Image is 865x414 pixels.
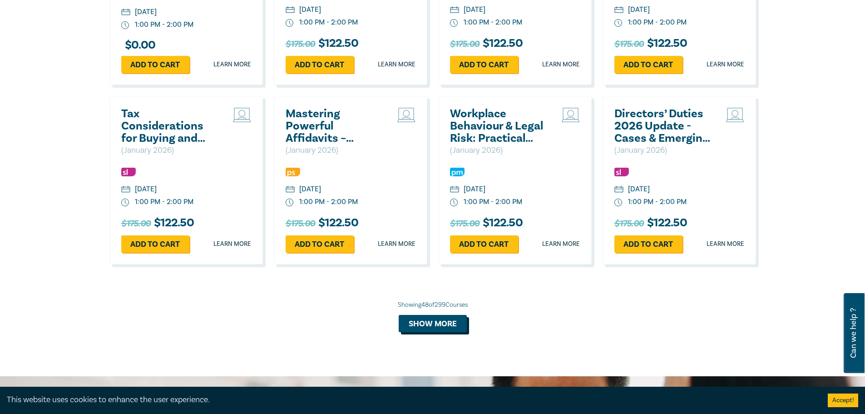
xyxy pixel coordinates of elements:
[450,37,523,51] h3: $ 122.50
[121,216,194,231] h3: $ 122.50
[707,60,744,69] a: Learn more
[450,19,458,27] img: watch
[450,168,465,176] img: Practice Management & Business Skills
[628,5,650,15] div: [DATE]
[628,184,650,195] div: [DATE]
[614,19,623,27] img: watch
[450,186,459,194] img: calendar
[614,6,623,15] img: calendar
[299,17,358,28] div: 1:00 PM - 2:00 PM
[464,5,485,15] div: [DATE]
[109,300,756,309] div: Showing 48 of 299 Courses
[828,394,858,407] button: Accept cookies
[286,37,358,51] h3: $ 122.50
[135,20,193,30] div: 1:00 PM - 2:00 PM
[135,7,157,17] div: [DATE]
[614,56,682,73] a: Add to cart
[450,216,479,231] span: $175.00
[299,197,358,207] div: 1:00 PM - 2:00 PM
[450,37,479,51] span: $175.00
[121,56,189,73] a: Add to cart
[135,197,193,207] div: 1:00 PM - 2:00 PM
[121,235,189,253] a: Add to cart
[286,145,383,156] p: ( January 2026 )
[121,199,129,207] img: watch
[450,145,548,156] p: ( January 2026 )
[450,235,518,253] a: Add to cart
[562,108,580,122] img: Live Stream
[233,108,251,122] img: Live Stream
[286,168,300,176] img: Professional Skills
[849,299,858,368] span: Can we help ?
[213,239,251,249] a: Learn more
[286,235,354,253] a: Add to cart
[614,37,644,51] span: $175.00
[614,235,682,253] a: Add to cart
[286,6,295,15] img: calendar
[614,145,712,156] p: ( January 2026 )
[286,108,383,145] a: Mastering Powerful Affidavits – Drafting Skills & Case Update
[213,60,251,69] a: Learn more
[378,60,415,69] a: Learn more
[397,108,415,122] img: Live Stream
[628,17,687,28] div: 1:00 PM - 2:00 PM
[286,37,315,51] span: $175.00
[614,216,687,231] h3: $ 122.50
[614,168,629,176] img: Substantive Law
[378,239,415,249] a: Learn more
[121,145,219,156] p: ( January 2026 )
[121,21,129,30] img: watch
[464,197,522,207] div: 1:00 PM - 2:00 PM
[399,315,467,332] button: Show more
[450,199,458,207] img: watch
[286,186,295,194] img: calendar
[542,239,580,249] a: Learn more
[286,216,315,231] span: $175.00
[614,199,623,207] img: watch
[299,5,321,15] div: [DATE]
[286,199,294,207] img: watch
[614,37,687,51] h3: $ 122.50
[121,39,156,51] h3: $ 0.00
[450,108,548,145] a: Workplace Behaviour & Legal Risk: Practical Guidance for 2026
[614,216,644,231] span: $175.00
[286,19,294,27] img: watch
[286,216,358,231] h3: $ 122.50
[121,216,151,231] span: $175.00
[450,216,523,231] h3: $ 122.50
[121,168,136,176] img: Substantive Law
[614,186,623,194] img: calendar
[121,9,130,17] img: calendar
[286,56,354,73] a: Add to cart
[121,108,219,145] a: Tax Considerations for Buying and Selling a Business in [DATE]
[135,184,157,195] div: [DATE]
[628,197,687,207] div: 1:00 PM - 2:00 PM
[450,56,518,73] a: Add to cart
[542,60,580,69] a: Learn more
[614,108,712,145] a: Directors’ Duties 2026 Update - Cases & Emerging Trends
[121,186,130,194] img: calendar
[450,6,459,15] img: calendar
[299,184,321,195] div: [DATE]
[707,239,744,249] a: Learn more
[7,394,814,406] div: This website uses cookies to enhance the user experience.
[464,17,522,28] div: 1:00 PM - 2:00 PM
[726,108,744,122] img: Live Stream
[464,184,485,195] div: [DATE]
